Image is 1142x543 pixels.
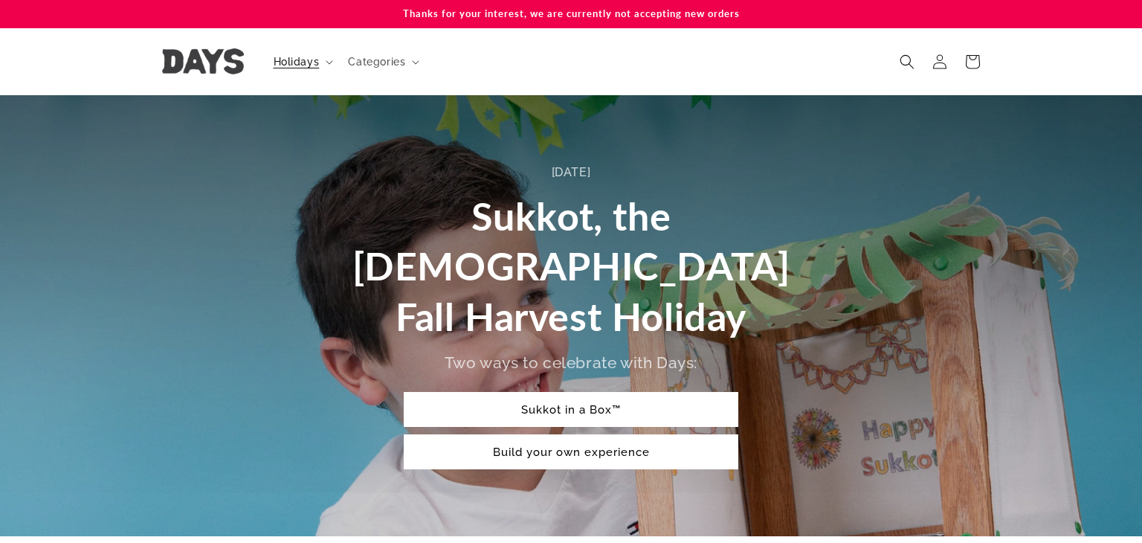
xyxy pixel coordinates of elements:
summary: Holidays [265,46,340,77]
img: Days United [162,48,244,74]
div: [DATE] [344,162,798,184]
span: Categories [348,55,405,68]
span: Sukkot, the [DEMOGRAPHIC_DATA] Fall Harvest Holiday [352,193,790,339]
span: Holidays [274,55,320,68]
a: Build your own experience [404,434,738,469]
summary: Search [891,45,923,78]
summary: Categories [339,46,425,77]
span: Two ways to celebrate with Days: [445,353,697,372]
a: Sukkot in a Box™ [404,392,738,427]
